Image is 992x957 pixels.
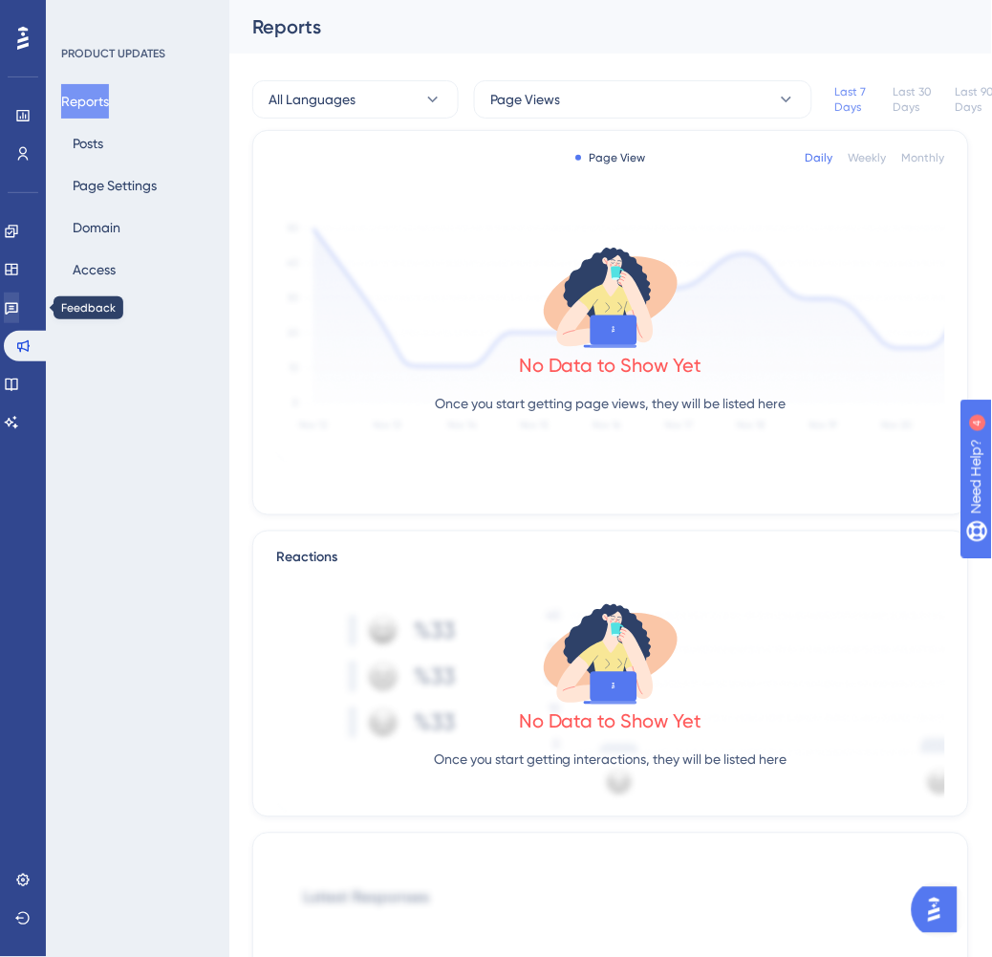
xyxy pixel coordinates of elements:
[45,5,119,28] span: Need Help?
[276,547,945,570] div: Reactions
[849,150,887,165] div: Weekly
[893,84,940,115] div: Last 30 Days
[576,150,646,165] div: Page View
[61,210,132,245] button: Domain
[132,10,138,25] div: 4
[436,392,787,415] p: Once you start getting page views, they will be listed here
[61,84,109,119] button: Reports
[61,168,168,203] button: Page Settings
[252,13,921,40] div: Reports
[252,80,459,119] button: All Languages
[806,150,833,165] div: Daily
[519,708,702,735] div: No Data to Show Yet
[902,150,945,165] div: Monthly
[61,126,115,161] button: Posts
[61,252,127,287] button: Access
[912,881,969,939] iframe: UserGuiding AI Assistant Launcher
[519,352,702,379] div: No Data to Show Yet
[835,84,877,115] div: Last 7 Days
[434,749,787,772] p: Once you start getting interactions, they will be listed here
[61,46,165,61] div: PRODUCT UPDATES
[490,88,560,111] span: Page Views
[474,80,812,119] button: Page Views
[269,88,356,111] span: All Languages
